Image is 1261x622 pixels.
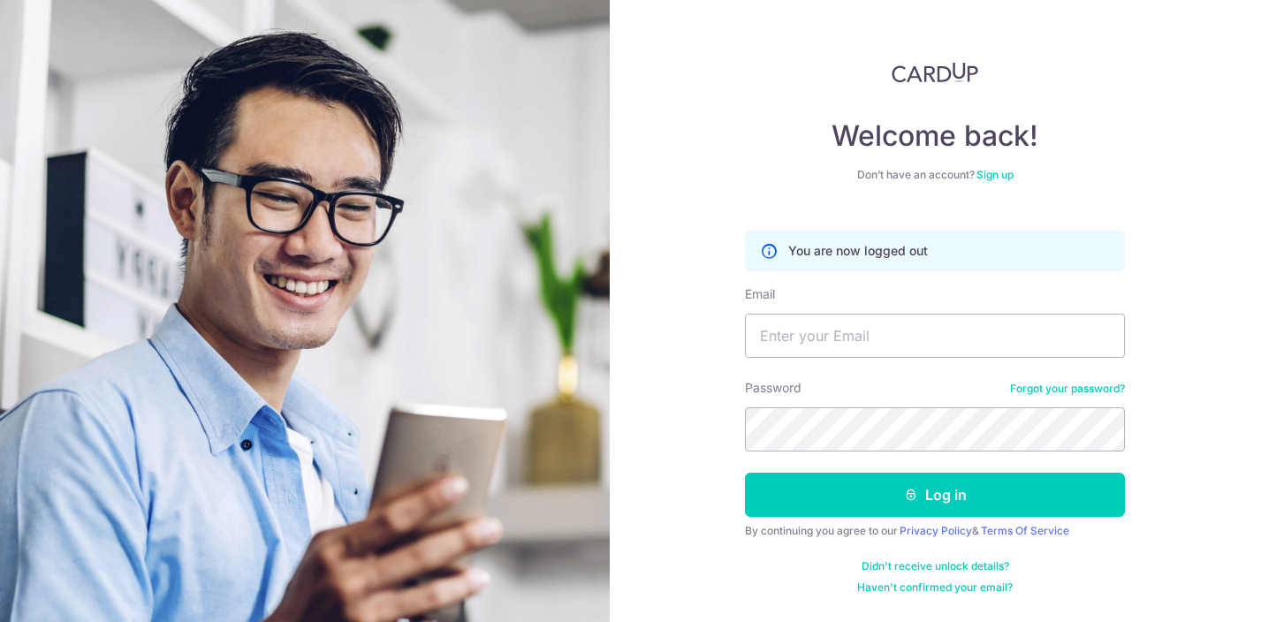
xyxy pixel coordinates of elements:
input: Enter your Email [745,314,1125,358]
a: Haven't confirmed your email? [857,580,1013,595]
label: Email [745,285,775,303]
a: Terms Of Service [981,524,1069,537]
button: Log in [745,473,1125,517]
a: Sign up [976,168,1014,181]
a: Didn't receive unlock details? [862,559,1009,573]
h4: Welcome back! [745,118,1125,154]
label: Password [745,379,801,397]
a: Privacy Policy [900,524,972,537]
a: Forgot your password? [1010,382,1125,396]
p: You are now logged out [788,242,928,260]
img: CardUp Logo [892,62,978,83]
div: Don’t have an account? [745,168,1125,182]
div: By continuing you agree to our & [745,524,1125,538]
